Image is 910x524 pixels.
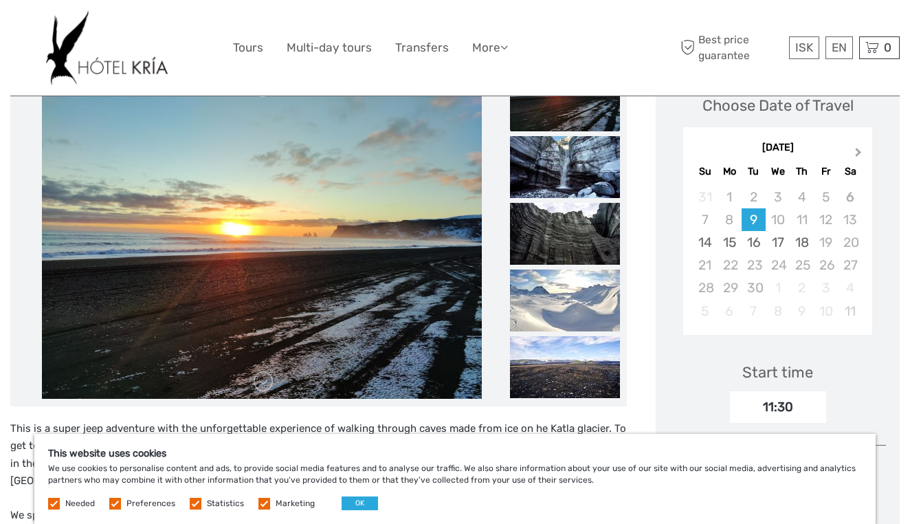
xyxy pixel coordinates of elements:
[814,162,838,181] div: Fr
[742,362,813,383] div: Start time
[742,186,766,208] div: Not available Tuesday, September 2nd, 2025
[510,69,620,131] img: a5a0e4a4e51b48da9e3acdbeb6c58a2a_slider_thumbnail.jpeg
[742,231,766,254] div: Choose Tuesday, September 16th, 2025
[838,186,862,208] div: Not available Saturday, September 6th, 2025
[730,391,826,423] div: 11:30
[766,208,790,231] div: Not available Wednesday, September 10th, 2025
[814,186,838,208] div: Not available Friday, September 5th, 2025
[395,38,449,58] a: Transfers
[702,95,854,116] div: Choose Date of Travel
[766,300,790,323] div: Not available Wednesday, October 8th, 2025
[693,162,717,181] div: Su
[693,254,717,276] div: Not available Sunday, September 21st, 2025
[65,498,95,510] label: Needed
[718,276,742,299] div: Not available Monday, September 29th, 2025
[718,162,742,181] div: Mo
[276,498,315,510] label: Marketing
[683,141,872,155] div: [DATE]
[510,203,620,265] img: 254e458c98554bfb8e84c7b6307d16ba_slider_thumbnail.jpg
[678,32,786,63] span: Best price guarantee
[718,231,742,254] div: Choose Monday, September 15th, 2025
[693,300,717,323] div: Not available Sunday, October 5th, 2025
[718,254,742,276] div: Not available Monday, September 22nd, 2025
[34,434,876,524] div: We use cookies to personalise content and ads, to provide social media features and to analyse ou...
[838,276,862,299] div: Not available Saturday, October 4th, 2025
[48,448,862,459] h5: This website uses cookies
[825,36,853,59] div: EN
[742,208,766,231] div: Choose Tuesday, September 9th, 2025
[742,276,766,299] div: Not available Tuesday, September 30th, 2025
[838,162,862,181] div: Sa
[687,186,867,323] div: month 2025-09
[718,208,742,231] div: Not available Monday, September 8th, 2025
[814,254,838,276] div: Not available Friday, September 26th, 2025
[790,300,814,323] div: Not available Thursday, October 9th, 2025
[742,254,766,276] div: Not available Tuesday, September 23rd, 2025
[472,38,508,58] a: More
[42,69,482,400] img: a5a0e4a4e51b48da9e3acdbeb6c58a2a_main_slider.jpeg
[790,208,814,231] div: Not available Thursday, September 11th, 2025
[790,254,814,276] div: Not available Thursday, September 25th, 2025
[126,498,175,510] label: Preferences
[790,231,814,254] div: Choose Thursday, September 18th, 2025
[790,162,814,181] div: Th
[233,38,263,58] a: Tours
[814,300,838,323] div: Not available Friday, October 10th, 2025
[19,24,155,35] p: We're away right now. Please check back later!
[342,496,378,510] button: OK
[718,186,742,208] div: Not available Monday, September 1st, 2025
[510,270,620,331] img: 0a1146cb9b844001943ea79a560eb4e7_slider_thumbnail.jpeg
[287,38,372,58] a: Multi-day tours
[693,231,717,254] div: Choose Sunday, September 14th, 2025
[742,162,766,181] div: Tu
[790,276,814,299] div: Not available Thursday, October 2nd, 2025
[838,231,862,254] div: Not available Saturday, September 20th, 2025
[814,276,838,299] div: Not available Friday, October 3rd, 2025
[207,498,244,510] label: Statistics
[882,41,894,54] span: 0
[790,186,814,208] div: Not available Thursday, September 4th, 2025
[693,186,717,208] div: Not available Sunday, August 31st, 2025
[795,41,813,54] span: ISK
[814,231,838,254] div: Not available Friday, September 19th, 2025
[766,162,790,181] div: We
[510,336,620,398] img: ac09301505e44ee7abef3a429ad734ba_slider_thumbnail.jpg
[693,276,717,299] div: Not available Sunday, September 28th, 2025
[766,186,790,208] div: Not available Wednesday, September 3rd, 2025
[10,420,627,490] p: This is a super jeep adventure with the unforgettable experience of walking through caves made fr...
[849,144,871,166] button: Next Month
[838,300,862,323] div: Choose Saturday, October 11th, 2025
[510,136,620,198] img: bf2f40f5483c404b9443d187345764a5_slider_thumbnail.jpeg
[158,21,175,38] button: Open LiveChat chat widget
[718,300,742,323] div: Not available Monday, October 6th, 2025
[46,10,168,85] img: 532-e91e591f-ac1d-45f7-9962-d0f146f45aa0_logo_big.jpg
[766,276,790,299] div: Not available Wednesday, October 1st, 2025
[838,208,862,231] div: Not available Saturday, September 13th, 2025
[742,300,766,323] div: Not available Tuesday, October 7th, 2025
[766,231,790,254] div: Choose Wednesday, September 17th, 2025
[766,254,790,276] div: Not available Wednesday, September 24th, 2025
[693,208,717,231] div: Not available Sunday, September 7th, 2025
[838,254,862,276] div: Not available Saturday, September 27th, 2025
[814,208,838,231] div: Not available Friday, September 12th, 2025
